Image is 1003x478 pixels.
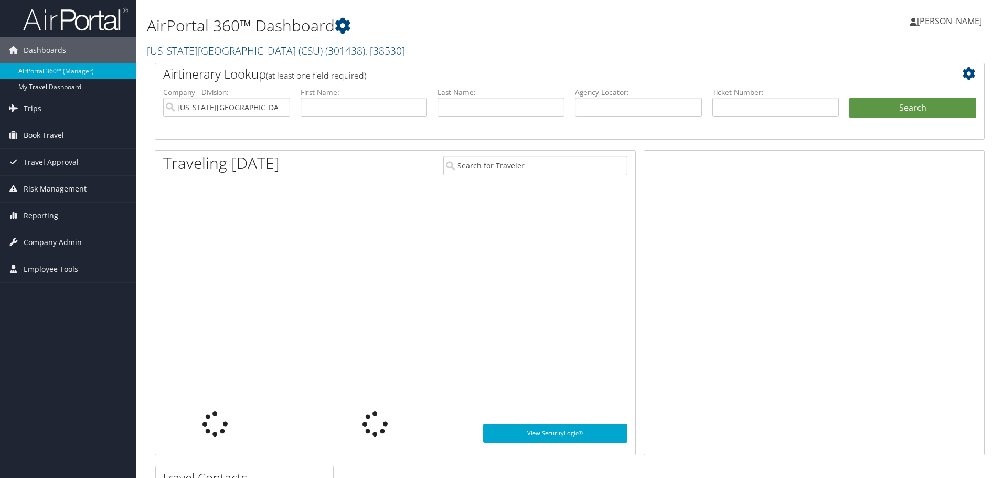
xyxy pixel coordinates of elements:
span: [PERSON_NAME] [917,15,982,27]
button: Search [849,98,976,119]
a: [US_STATE][GEOGRAPHIC_DATA] (CSU) [147,44,405,58]
label: Agency Locator: [575,87,702,98]
span: (at least one field required) [266,70,366,81]
span: ( 301438 ) [325,44,365,58]
a: View SecurityLogic® [483,424,627,443]
span: , [ 38530 ] [365,44,405,58]
span: Travel Approval [24,149,79,175]
span: Company Admin [24,229,82,256]
a: [PERSON_NAME] [910,5,993,37]
label: Company - Division: [163,87,290,98]
h2: Airtinerary Lookup [163,65,907,83]
span: Trips [24,95,41,122]
img: airportal-logo.png [23,7,128,31]
h1: AirPortal 360™ Dashboard [147,15,711,37]
h1: Traveling [DATE] [163,152,280,174]
span: Risk Management [24,176,87,202]
span: Dashboards [24,37,66,63]
span: Employee Tools [24,256,78,282]
span: Book Travel [24,122,64,148]
input: Search for Traveler [443,156,627,175]
span: Reporting [24,203,58,229]
label: Ticket Number: [712,87,839,98]
label: Last Name: [438,87,564,98]
label: First Name: [301,87,428,98]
